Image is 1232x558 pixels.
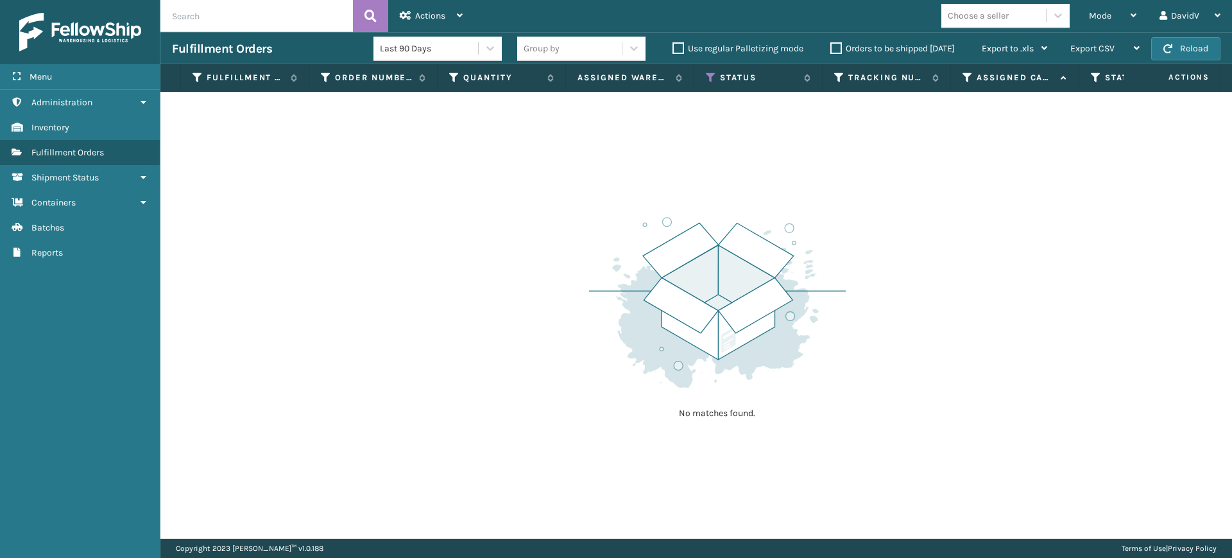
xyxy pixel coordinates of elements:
[31,222,64,233] span: Batches
[1089,10,1111,21] span: Mode
[335,72,413,83] label: Order Number
[524,42,560,55] div: Group by
[1128,67,1217,88] span: Actions
[19,13,141,51] img: logo
[207,72,284,83] label: Fulfillment Order Id
[415,10,445,21] span: Actions
[1168,544,1217,553] a: Privacy Policy
[380,42,479,55] div: Last 90 Days
[31,122,69,133] span: Inventory
[1070,43,1115,54] span: Export CSV
[1122,544,1166,553] a: Terms of Use
[948,9,1009,22] div: Choose a seller
[31,172,99,183] span: Shipment Status
[577,72,669,83] label: Assigned Warehouse
[176,539,323,558] p: Copyright 2023 [PERSON_NAME]™ v 1.0.188
[463,72,541,83] label: Quantity
[31,147,104,158] span: Fulfillment Orders
[977,72,1054,83] label: Assigned Carrier Service
[31,197,76,208] span: Containers
[31,247,63,258] span: Reports
[1122,539,1217,558] div: |
[982,43,1034,54] span: Export to .xls
[31,97,92,108] span: Administration
[672,43,803,54] label: Use regular Palletizing mode
[30,71,52,82] span: Menu
[172,41,272,57] h3: Fulfillment Orders
[1151,37,1220,60] button: Reload
[848,72,926,83] label: Tracking Number
[1105,72,1183,83] label: State
[720,72,798,83] label: Status
[830,43,955,54] label: Orders to be shipped [DATE]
